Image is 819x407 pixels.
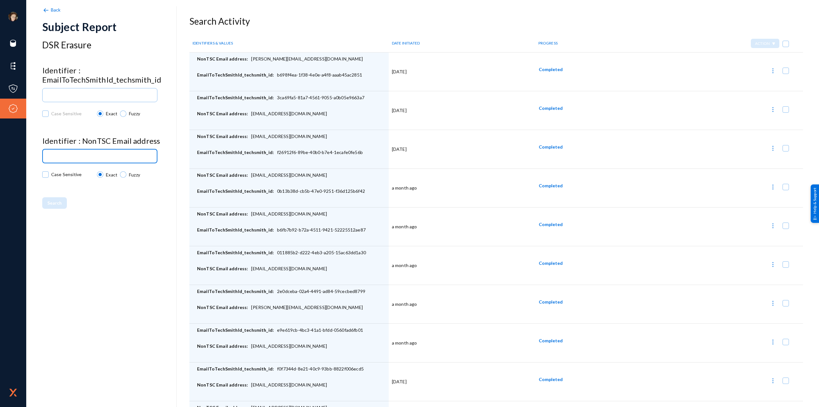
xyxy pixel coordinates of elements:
[197,211,248,216] span: NonTSC Email address:
[389,324,530,362] td: a month ago
[770,261,776,268] img: icon-more.svg
[534,102,568,114] button: Completed
[197,111,248,116] span: NonTSC Email address:
[42,136,176,146] h4: Identifier : NonTSC Email address
[770,145,776,151] img: icon-more.svg
[539,299,563,305] span: Completed
[770,300,776,306] img: icon-more.svg
[197,289,274,294] span: EmailToTechSmithId_techsmith_id:
[42,7,49,14] img: back-arrow.svg
[197,288,386,304] div: 2e0dceba-02a4-4491-ad84-59cecbed8799
[197,327,274,333] span: EmailToTechSmithId_techsmith_id:
[534,335,568,346] button: Completed
[770,184,776,190] img: icon-more.svg
[197,327,386,343] div: e9e619cb-4bc3-41a1-bfdd-0560fad6fb01
[197,250,274,255] span: EmailToTechSmithId_techsmith_id:
[197,56,386,72] div: [PERSON_NAME][EMAIL_ADDRESS][DOMAIN_NAME]
[197,172,248,178] span: NonTSC Email address:
[197,188,386,204] div: 0b13b38d-cb5b-47e0-9251-f36d125b6f42
[389,246,530,285] td: a month ago
[51,170,82,179] span: Case Sensitive
[197,382,386,398] div: [EMAIL_ADDRESS][DOMAIN_NAME]
[42,197,67,209] button: Search
[8,61,18,71] img: icon-elements.svg
[103,171,117,178] span: Exact
[534,141,568,153] button: Completed
[197,343,248,349] span: NonTSC Email address:
[197,382,248,387] span: NonTSC Email address:
[539,144,563,150] span: Completed
[534,374,568,385] button: Completed
[197,366,386,382] div: f0f7344d-8e21-40c9-93bb-8822f006ecd5
[389,130,530,169] td: [DATE]
[197,133,386,149] div: [EMAIL_ADDRESS][DOMAIN_NAME]
[197,95,274,100] span: EmailToTechSmithId_techsmith_id:
[197,227,386,243] div: b6fb7b92-b72a-4511-9421-52225512ae87
[539,222,563,227] span: Completed
[389,53,530,91] td: [DATE]
[197,72,386,88] div: b698f4ea-1f38-4e0e-a4f8-aaab45ac2851
[534,257,568,269] button: Completed
[197,249,386,265] div: 011885b2-d222-4eb3-a205-15ac63dd1a30
[197,110,386,126] div: [EMAIL_ADDRESS][DOMAIN_NAME]
[51,7,61,12] span: Back
[389,35,530,53] th: DATE INITIATED
[197,149,386,165] div: f26912f6-89be-40b0-b7e4-1ecafe0fe56b
[42,40,176,51] h3: DSR Erasure
[42,66,176,85] h4: Identifier : EmailToTechSmithId_techsmith_id
[770,339,776,345] img: icon-more.svg
[811,184,819,223] div: Help & Support
[197,188,274,194] span: EmailToTechSmithId_techsmith_id:
[770,106,776,113] img: icon-more.svg
[197,134,248,139] span: NonTSC Email address:
[197,150,274,155] span: EmailToTechSmithId_techsmith_id:
[47,200,62,206] span: Search
[197,172,386,188] div: [EMAIL_ADDRESS][DOMAIN_NAME]
[389,208,530,246] td: a month ago
[197,56,248,61] span: NonTSC Email address:
[539,377,563,382] span: Completed
[530,35,650,53] th: PROGRESS
[389,91,530,130] td: [DATE]
[126,110,140,117] span: Fuzzy
[197,211,386,227] div: [EMAIL_ADDRESS][DOMAIN_NAME]
[534,64,568,75] button: Completed
[8,104,18,113] img: icon-compliance.svg
[539,105,563,111] span: Completed
[197,366,274,371] span: EmailToTechSmithId_techsmith_id:
[197,304,386,320] div: [PERSON_NAME][EMAIL_ADDRESS][DOMAIN_NAME]
[51,109,82,118] span: Case Sensitive
[770,223,776,229] img: icon-more.svg
[770,378,776,384] img: icon-more.svg
[534,180,568,191] button: Completed
[189,35,389,53] th: IDENTIFIERS & VALUES
[189,16,803,27] h3: Search Activity
[8,12,18,21] img: c8e5cda8b01e6b4c29efa4d0c49436a9
[197,72,274,77] span: EmailToTechSmithId_techsmith_id:
[813,216,817,220] img: help_support.svg
[389,169,530,208] td: a month ago
[42,7,62,12] a: Back
[197,305,248,310] span: NonTSC Email address:
[42,20,176,33] div: Subject Report
[539,338,563,343] span: Completed
[534,296,568,308] button: Completed
[8,38,18,48] img: icon-sources.svg
[389,285,530,324] td: a month ago
[197,266,248,271] span: NonTSC Email address:
[197,227,274,232] span: EmailToTechSmithId_techsmith_id:
[539,260,563,266] span: Completed
[389,362,530,401] td: [DATE]
[126,171,140,178] span: Fuzzy
[197,265,386,281] div: [EMAIL_ADDRESS][DOMAIN_NAME]
[197,94,386,110] div: 3ca69fa5-81a7-4561-9055-a0b05e9663a7
[539,183,563,188] span: Completed
[534,219,568,230] button: Completed
[8,84,18,94] img: icon-policies.svg
[103,110,117,117] span: Exact
[197,343,386,359] div: [EMAIL_ADDRESS][DOMAIN_NAME]
[539,67,563,72] span: Completed
[770,68,776,74] img: icon-more.svg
